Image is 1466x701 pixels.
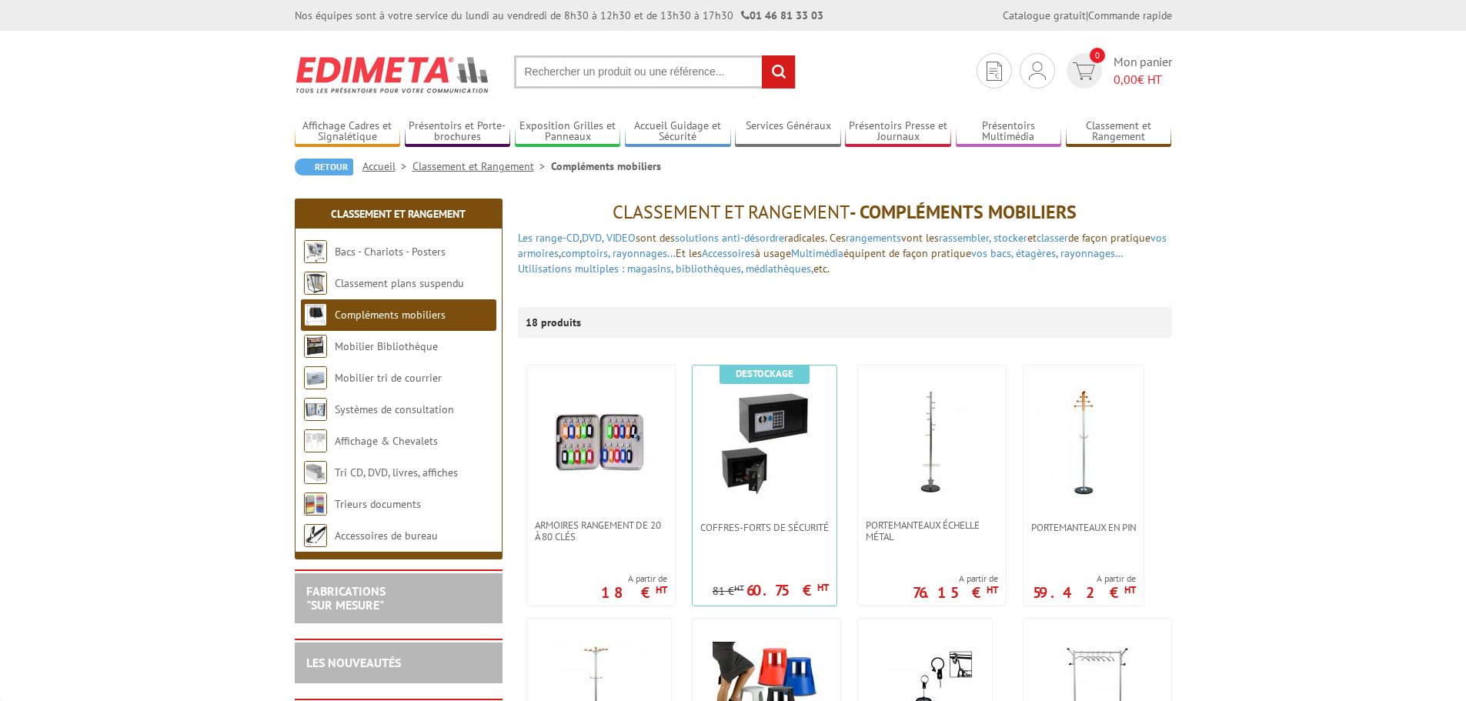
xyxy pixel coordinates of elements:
span: Armoires rangement de 20 à 80 clés [535,519,667,542]
a: Accessoires [702,246,755,260]
p: 59.42 € [1033,588,1136,597]
img: Coffres-forts de sécurité [710,389,818,496]
a: Présentoirs Multimédia [956,119,1062,145]
img: Affichage & Chevalets [304,429,327,452]
a: Mobilier tri de courrier [335,371,442,385]
a: étagères, [1016,246,1057,260]
input: rechercher [762,55,795,88]
a: magasins, [627,262,673,275]
img: devis rapide [987,62,1002,81]
a: Retour [295,159,353,175]
a: Catalogue gratuit [1003,8,1086,22]
p: 81 € [713,586,744,597]
sup: HT [1124,583,1136,596]
a: DVD, [582,231,603,245]
img: devis rapide [1029,62,1046,80]
a: Exposition Grilles et Panneaux [515,119,621,145]
img: Trieurs documents [304,492,327,516]
a: rayonnages... [613,246,676,260]
a: Bacs - Chariots - Posters [335,245,446,259]
b: Destockage [736,367,793,380]
a: solutions anti-désordre [675,231,784,245]
strong: 01 46 81 33 03 [741,8,823,22]
span: Portemanteaux en pin [1031,522,1136,533]
a: Présentoirs Presse et Journaux [845,119,951,145]
p: 60.75 € [746,586,829,595]
a: bibliothèques, [676,262,743,275]
a: Tri CD, DVD, livres, affiches [335,466,458,479]
a: rassembler, [939,231,990,245]
a: Trieurs documents [335,497,421,511]
a: Classement plans suspendu [335,276,464,290]
a: Classement et Rangement [331,207,466,221]
img: Tri CD, DVD, livres, affiches [304,461,327,484]
li: Compléments mobiliers [551,159,661,174]
span: 0 [1090,48,1105,63]
a: rayonnages… [1060,246,1123,260]
img: Edimeta [295,46,491,103]
span: 0,00 [1114,72,1137,87]
a: Affichage Cadres et Signalétique [295,119,401,145]
input: Rechercher un produit ou une référence... [514,55,796,88]
img: Armoires rangement de 20 à 80 clés [547,389,655,496]
a: Accueil Guidage et Sécurité [625,119,731,145]
a: Portemanteaux en pin [1024,522,1144,533]
a: Classement et Rangement [1066,119,1172,145]
img: Mobilier Bibliothèque [304,335,327,358]
sup: HT [656,583,667,596]
p: 76.15 € [913,588,998,597]
span: Mon panier [1114,53,1172,88]
img: Accessoires de bureau [304,524,327,547]
sup: HT [987,583,998,596]
a: vos bacs, [971,246,1013,260]
span: € HT [1114,71,1172,88]
div: Nos équipes sont à votre service du lundi au vendredi de 8h30 à 12h30 et de 13h30 à 17h30 [295,8,823,23]
a: classer [1037,231,1068,245]
a: Mobilier Bibliothèque [335,339,438,353]
a: Services Généraux [735,119,841,145]
span: A partir de [601,572,667,585]
sup: HT [817,581,829,594]
p: 18 produits [526,307,583,338]
a: comptoirs, [561,246,609,260]
a: Armoires rangement de 20 à 80 clés [527,519,675,542]
h1: - Compléments mobiliers [518,202,1172,222]
img: Bacs - Chariots - Posters [304,240,327,263]
a: Portemanteaux échelle métal [858,519,1006,542]
img: Classement plans suspendu [304,272,327,295]
font: , sont des radicales. Ces vont les et de façon pratique , Et les à usage équipent de façon pratiq... [518,231,1167,275]
img: Compléments mobiliers [304,303,327,326]
span: Classement et Rangement [613,200,850,224]
a: Systèmes de consultation [335,402,454,416]
a: vos armoires [518,231,1167,260]
span: A partir de [913,572,998,585]
a: Accessoires de bureau [335,529,438,542]
img: Portemanteaux échelle métal [878,389,986,496]
a: Compléments mobiliers [335,308,446,322]
a: devis rapide 0 Mon panier 0,00€ HT [1063,53,1172,88]
img: Systèmes de consultation [304,398,327,421]
a: Classement et Rangement [412,159,551,173]
p: 18 € [601,588,667,597]
a: Commande rapide [1088,8,1172,22]
sup: HT [734,582,744,593]
a: Affichage & Chevalets [335,434,438,448]
a: LES NOUVEAUTÉS [306,655,401,670]
span: Coffres-forts de sécurité [700,522,829,533]
span: A partir de [1033,572,1136,585]
a: Multimédia [791,246,843,260]
a: Accueil [362,159,412,173]
img: Portemanteaux en pin [1030,389,1137,496]
img: devis rapide [1073,62,1095,80]
div: | [1003,8,1172,23]
a: FABRICATIONS"Sur Mesure" [306,583,386,613]
a: Présentoirs et Porte-brochures [405,119,511,145]
a: rangements [846,231,901,245]
a: Les range-CD [518,231,579,245]
span: Portemanteaux échelle métal [866,519,998,542]
a: stocker [993,231,1027,245]
a: VIDEO [606,231,636,245]
a: Coffres-forts de sécurité [693,522,837,533]
img: Mobilier tri de courrier [304,366,327,389]
a: Utilisations multiples : [518,262,624,275]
